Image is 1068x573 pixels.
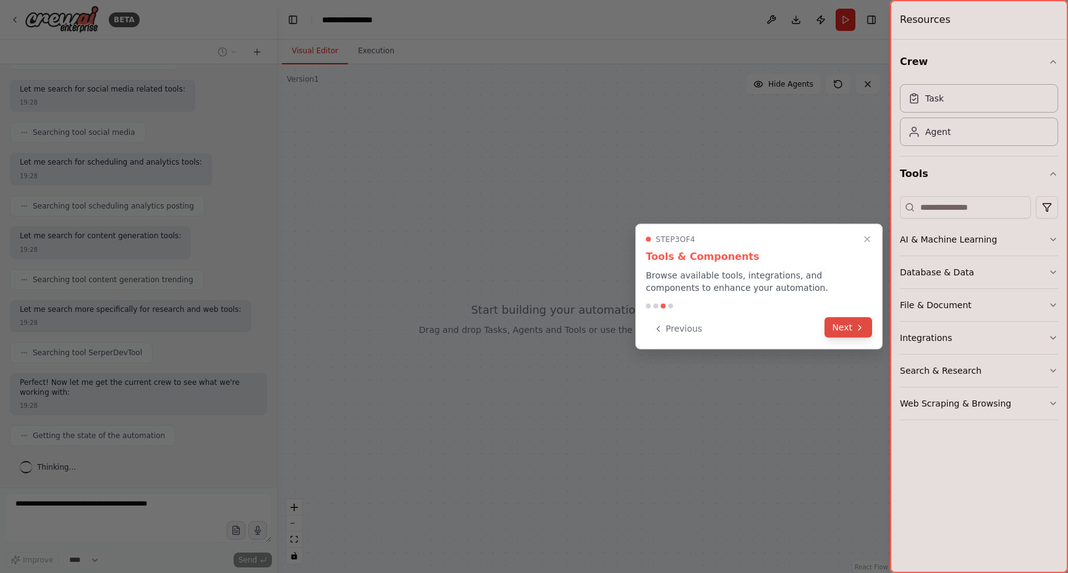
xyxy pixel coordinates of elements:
button: Next [824,317,872,338]
button: Hide left sidebar [284,11,302,28]
p: Browse available tools, integrations, and components to enhance your automation. [646,269,872,294]
button: Previous [646,319,710,339]
h3: Tools & Components [646,249,872,264]
button: Close walkthrough [860,232,875,247]
span: Step 3 of 4 [656,235,695,244]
